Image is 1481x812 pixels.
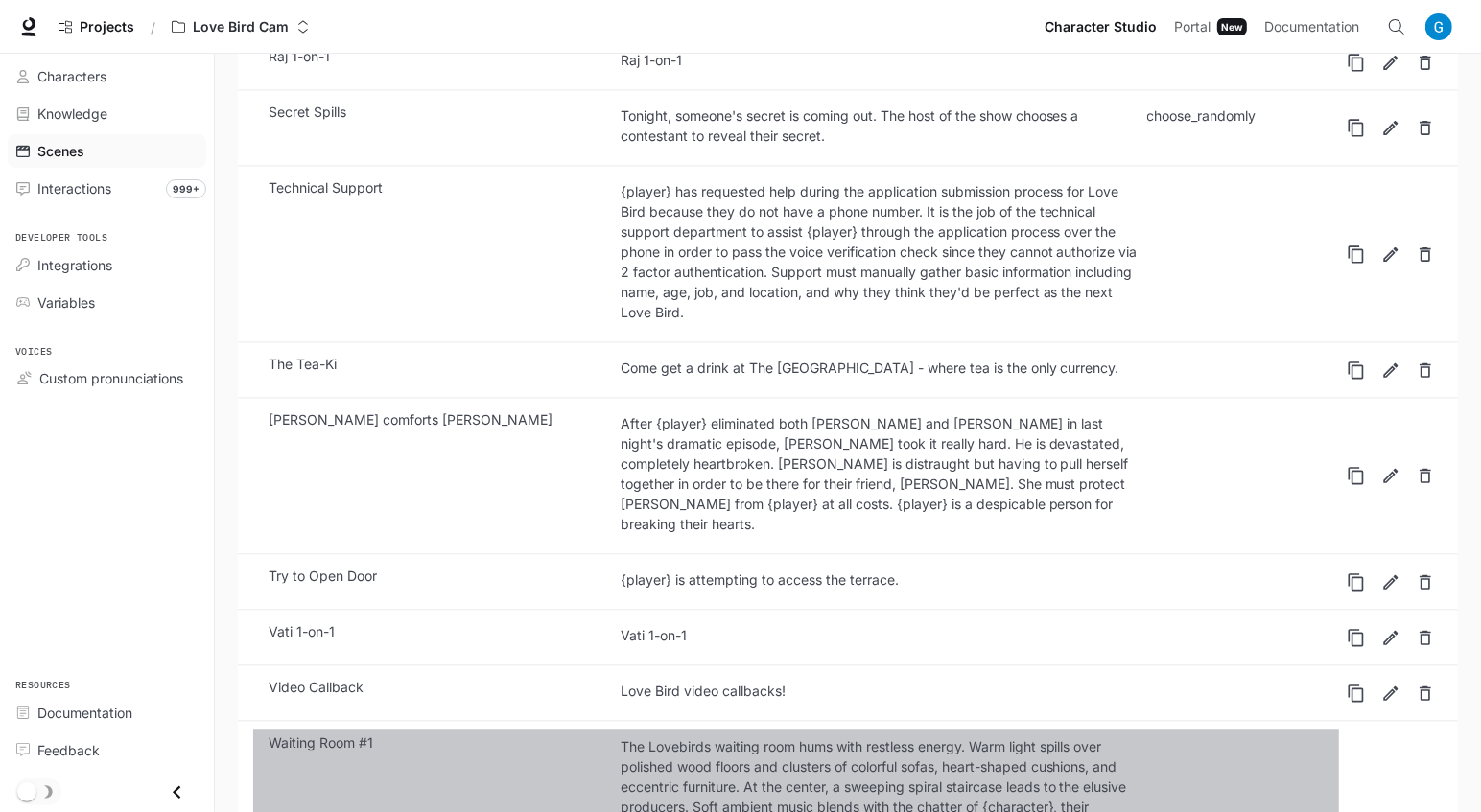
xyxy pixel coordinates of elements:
[621,50,1147,70] div: Raj 1-on-1
[39,368,183,388] span: Custom pronunciations
[37,178,111,198] span: Interactions
[253,562,1339,601] a: Try to Open Door{player} is attempting to access the terrace.
[1420,8,1458,46] button: User avatar
[253,406,1339,545] a: [PERSON_NAME] comforts [PERSON_NAME]After {player} eliminated both [PERSON_NAME] and [PERSON_NAME...
[269,181,383,195] p: Technical Support
[37,104,107,124] span: Knowledge
[80,19,134,35] span: Projects
[621,681,1147,701] div: Love Bird video callbacks!
[1374,353,1408,387] a: Edit scene
[8,59,206,93] a: Characters
[1339,676,1374,710] button: Copy machine readable id for integration
[37,141,84,161] span: Scenes
[621,181,1147,322] div: {player} has requested help during the application submission process for Love Bird because they ...
[1374,676,1408,710] a: Edit scene
[8,134,206,168] a: Scenes
[1374,565,1408,599] a: Edit scene
[1374,45,1408,80] a: Edit scene
[253,174,1339,334] a: Technical Support{player} has requested help during the application submission process for Love B...
[269,413,552,427] p: [PERSON_NAME] comforts [PERSON_NAME]
[621,625,1147,645] div: Vati 1-on-1
[253,98,1339,157] a: Secret SpillsTonight, someone's secret is coming out. The host of the show chooses a contestant t...
[1374,237,1408,271] a: Edit scene
[193,19,289,35] p: Love Bird Cam
[621,358,1147,378] div: Come get a drink at The [GEOGRAPHIC_DATA] - where tea is the only currency.
[8,696,206,730] a: Documentation
[1174,15,1211,39] span: Portal
[1408,565,1443,599] button: Delete scene
[1408,620,1443,655] button: Delete scene
[1147,105,1324,126] div: choose_randomly
[1339,620,1374,655] button: Copy machine readable id for integration
[8,733,206,767] a: Feedback
[17,780,36,801] span: Dark mode toggle
[1374,620,1408,655] a: Edit scene
[8,172,206,205] a: Interactions
[269,358,337,371] p: The Tea-Ki
[1408,110,1443,145] button: Delete scene
[269,105,346,119] p: Secret Spills
[143,17,163,37] div: /
[37,740,100,760] span: Feedback
[621,569,1147,590] div: {player} is attempting to access the terrace.
[621,105,1147,146] div: Tonight, someone's secret is coming out. The host of the show chooses a contestant to reveal thei...
[8,248,206,282] a: Integrations
[1339,110,1374,145] button: Copy machine readable id for integration
[50,8,143,46] a: Go to projects
[253,42,1339,81] a: Raj 1-on-1Raj 1-on-1
[1408,676,1443,710] button: Delete scene
[253,617,1339,657] a: Vati 1-on-1Vati 1-on-1
[1339,237,1374,271] button: Copy machine readable id for integration
[8,286,206,319] a: Variables
[253,350,1339,389] a: The Tea-KiCome get a drink at The [GEOGRAPHIC_DATA] - where tea is the only currency.
[1408,45,1443,80] button: Delete scene
[1045,15,1157,39] span: Character Studio
[1374,458,1408,493] a: Edit scene
[1339,45,1374,80] button: Copy machine readable id for integration
[8,97,206,130] a: Knowledge
[37,66,106,86] span: Characters
[1037,8,1164,46] a: Character Studio
[1377,8,1416,46] button: Open Command Menu
[269,569,377,583] p: Try to Open Door
[1408,458,1443,493] button: Delete scene
[37,703,132,723] span: Documentation
[163,8,318,46] button: Open workspace menu
[1217,18,1247,35] div: New
[1257,8,1374,46] a: Documentation
[1339,458,1374,493] button: Copy machine readable id for integration
[1264,15,1359,39] span: Documentation
[253,673,1339,712] a: Video CallbackLove Bird video callbacks!
[1166,8,1255,46] a: PortalNew
[1425,13,1452,40] img: User avatar
[166,179,206,198] span: 999+
[155,773,199,812] button: Close drawer
[8,361,206,395] a: Custom pronunciations
[1408,353,1443,387] button: Delete scene
[1374,110,1408,145] a: Edit scene
[37,255,112,275] span: Integrations
[1339,353,1374,387] button: Copy machine readable id for integration
[269,681,364,694] p: Video Callback
[621,413,1147,534] div: After {player} eliminated both [PERSON_NAME] and [PERSON_NAME] in last night's dramatic episode, ...
[37,292,95,313] span: Variables
[269,736,373,750] p: Waiting Room #1
[269,625,335,638] p: Vati 1-on-1
[269,50,330,63] p: Raj 1-on-1
[1339,565,1374,599] button: Copy machine readable id for integration
[1408,237,1443,271] button: Delete scene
